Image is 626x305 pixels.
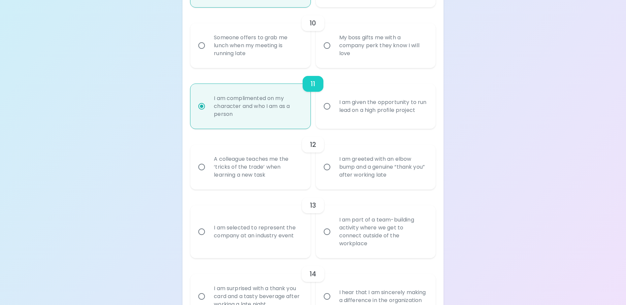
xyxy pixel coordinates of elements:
[310,200,316,211] h6: 13
[334,147,432,187] div: I am greeted with an elbow bump and a genuine “thank you” after working late
[209,147,307,187] div: A colleague teaches me the ‘tricks of the trade’ when learning a new task
[190,7,435,68] div: choice-group-check
[190,68,435,129] div: choice-group-check
[334,208,432,255] div: I am part of a team-building activity where we get to connect outside of the workplace
[311,79,315,89] h6: 11
[334,26,432,65] div: My boss gifts me with a company perk they know I will love
[190,189,435,258] div: choice-group-check
[310,269,316,279] h6: 14
[209,86,307,126] div: I am complimented on my character and who I am as a person
[334,90,432,122] div: I am given the opportunity to run lead on a high profile project
[209,26,307,65] div: Someone offers to grab me lunch when my meeting is running late
[310,18,316,28] h6: 10
[209,216,307,248] div: I am selected to represent the company at an industry event
[310,139,316,150] h6: 12
[190,129,435,189] div: choice-group-check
